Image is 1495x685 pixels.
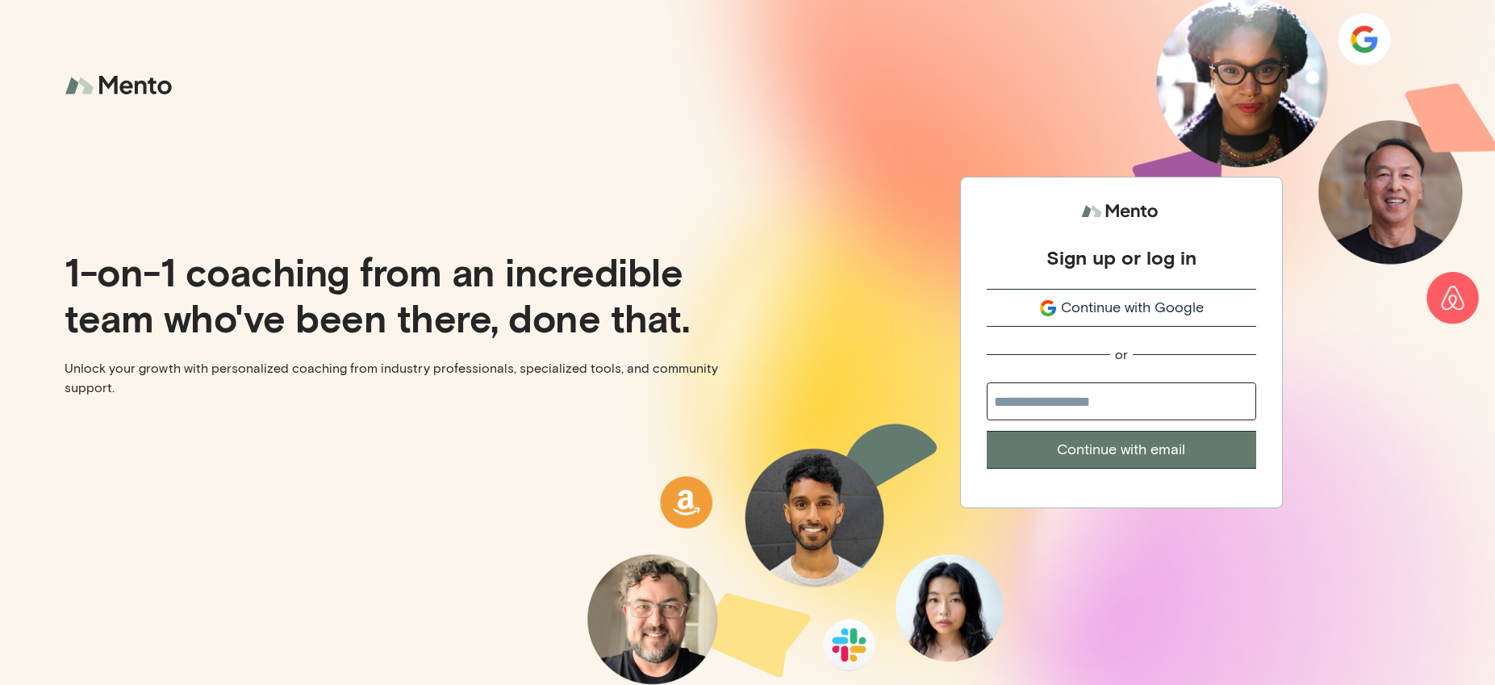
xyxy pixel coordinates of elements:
[65,359,735,398] p: Unlock your growth with personalized coaching from industry professionals, specialized tools, and...
[987,289,1256,327] button: Continue with Google
[65,249,735,339] p: 1-on-1 coaching from an incredible team who've been there, done that.
[1081,197,1162,227] img: logo.svg
[1115,346,1128,363] div: or
[1061,297,1204,319] span: Continue with Google
[987,431,1256,469] button: Continue with email
[65,65,177,107] img: logo
[1046,245,1196,269] div: Sign up or log in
